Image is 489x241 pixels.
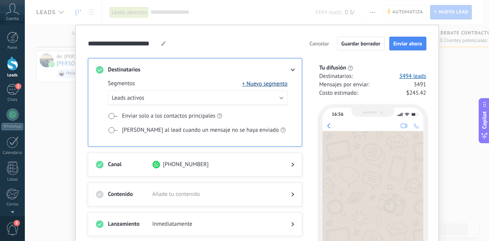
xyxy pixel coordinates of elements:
span: Destinatarios : [319,73,353,80]
span: Enviar solo a los contactos principales [122,112,215,120]
h3: Destinatarios [108,66,152,74]
button: Enviar ahora [389,37,426,50]
span: [PERSON_NAME] al lead cuando un mensaje no se haya enviado [122,126,279,134]
span: 3 [15,83,21,89]
button: Guardar borrador [337,37,385,50]
h3: Contenido [108,191,152,198]
button: + Nuevo segmento [242,80,288,87]
span: $245.42 [406,89,426,97]
span: +51 982 915 876 [163,161,209,168]
span: Copilot [481,111,488,129]
span: Costo estimado : [319,89,358,97]
span: Cancelar [309,41,329,46]
button: Leads activos [108,91,288,105]
button: Cancelar [306,38,332,49]
span: Enviar ahora [393,41,422,46]
span: Mensajes por enviar : [319,81,370,89]
span: 3491 [414,81,426,89]
div: Calendario [2,150,24,155]
span: Guardar borrador [341,41,381,46]
div: WhatsApp [2,123,23,130]
div: Panel [2,45,24,50]
a: 3494 leads [399,73,426,80]
div: Correo [2,202,24,207]
span: Inmediatamente [152,220,279,228]
span: Cuenta [6,16,19,21]
div: 16:56 [332,112,343,117]
span: Añade tu contenido [152,191,279,198]
img: source icon [152,161,160,168]
span: Tu difusión [319,64,346,72]
div: Leads [2,73,24,78]
span: Leads activos [112,94,144,102]
div: Chats [2,97,24,102]
div: Listas [2,177,24,182]
h3: Canal [108,161,152,168]
span: 2 [14,220,20,226]
span: Segmentos [108,80,135,87]
h3: Lanzamiento [108,220,152,228]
